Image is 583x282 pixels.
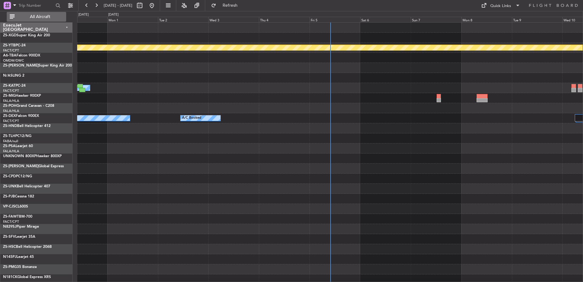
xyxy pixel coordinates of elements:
a: UNKNOWN 800XPHawker 800XP [3,154,62,158]
div: Quick Links [490,3,511,9]
input: Trip Number [19,1,54,10]
a: ZS-KATPC-24 [3,84,26,88]
a: FABA/null [3,139,18,143]
span: UNKNOWN 800XP [3,154,36,158]
div: Sun 7 [411,17,461,22]
button: All Aircraft [7,12,66,22]
a: N/ASLING 2 [3,74,24,78]
a: FACT/CPT [3,89,19,93]
a: FALA/HLA [3,99,19,103]
span: ZS-[PERSON_NAME] [3,164,38,168]
a: ZS-PSALearjet 60 [3,144,33,148]
a: ZS-DEXFalcon 900EX [3,114,39,118]
a: FALA/HLA [3,149,19,154]
span: Refresh [217,3,243,8]
span: ZS-MIG [3,94,16,98]
a: FALA/HLA [3,109,19,113]
a: ZS-HNDBell Helicopter 412 [3,124,51,128]
span: ZS-CPD [3,175,16,178]
a: FACT/CPT [3,48,19,53]
div: [DATE] [108,12,119,17]
a: FACT/CPT [3,219,19,224]
span: All Aircraft [16,15,64,19]
a: N181CKGlobal Express XRS [3,275,51,279]
a: A6-TBAFalcon 900DX [3,54,40,57]
a: ZS-TLHPC12/NG [3,134,31,138]
div: Sat 6 [360,17,411,22]
span: ZS-PMG [3,265,17,269]
span: ZS-PJB [3,195,15,198]
a: ZS-MIGHawker 900XP [3,94,41,98]
a: ZS-UNKBell Helicopter 407 [3,185,50,188]
span: N145PJ [3,255,16,259]
a: ZS-XGDSuper King Air 200 [3,34,50,37]
span: A6-TBA [3,54,16,57]
div: Fri 5 [309,17,360,22]
div: Tue 9 [512,17,563,22]
span: N/A [3,74,10,78]
a: ZS-PMG35 Bonanza [3,265,37,269]
span: ZS-SFV [3,235,15,239]
span: ZS-YTB [3,44,16,47]
span: ZS-PSA [3,144,16,148]
span: ZS-POH [3,104,16,108]
span: N829SJ [3,225,16,229]
a: ZS-FAWTBM-700 [3,215,32,219]
a: OMDW/DWC [3,58,24,63]
span: ZS-UNK [3,185,17,188]
span: ZS-KAT [3,84,16,88]
div: [DATE] [78,12,89,17]
span: ZS-FAW [3,215,17,219]
a: ZS-SFVLearjet 35A [3,235,35,239]
a: ZS-[PERSON_NAME]Global Express [3,164,64,168]
a: N829SJPiper Mirage [3,225,39,229]
span: ZS-DEX [3,114,16,118]
div: A/C Booked [182,114,201,123]
div: Mon 1 [107,17,158,22]
span: N181CK [3,275,17,279]
a: ZS-CPDPC12/NG [3,175,32,178]
button: Refresh [208,1,245,10]
span: ZS-[PERSON_NAME] [3,64,38,67]
div: Wed 3 [208,17,259,22]
button: Quick Links [478,1,523,10]
div: Tue 2 [158,17,209,22]
a: ZS-HSCBell Helicopter 206B [3,245,52,249]
span: ZS-HSC [3,245,16,249]
span: VP-CJS [3,205,15,208]
div: Thu 4 [259,17,309,22]
span: [DATE] - [DATE] [104,3,132,8]
div: Sun 31 [57,17,107,22]
a: N145PJLearjet 45 [3,255,34,259]
a: ZS-POHGrand Caravan - C208 [3,104,54,108]
a: ZS-YTBPC-24 [3,44,26,47]
span: ZS-XGD [3,34,16,37]
span: ZS-TLH [3,134,15,138]
a: ZS-PJBCessna 182 [3,195,34,198]
div: Mon 8 [461,17,512,22]
span: ZS-HND [3,124,17,128]
a: FACT/CPT [3,119,19,123]
a: VP-CJSCL600S [3,205,28,208]
a: ZS-[PERSON_NAME]Super King Air 200 [3,64,72,67]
